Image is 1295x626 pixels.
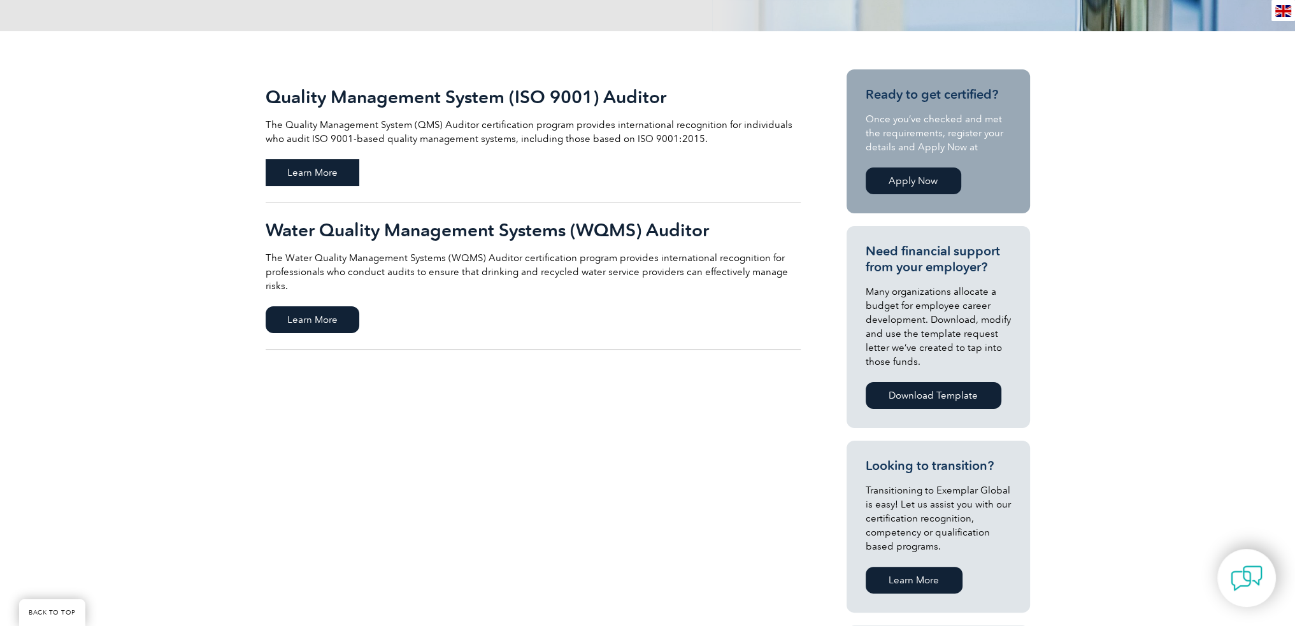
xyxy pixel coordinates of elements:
[266,220,801,240] h2: Water Quality Management Systems (WQMS) Auditor
[266,251,801,293] p: The Water Quality Management Systems (WQMS) Auditor certification program provides international ...
[866,167,961,194] a: Apply Now
[266,203,801,350] a: Water Quality Management Systems (WQMS) Auditor The Water Quality Management Systems (WQMS) Audit...
[866,112,1011,154] p: Once you’ve checked and met the requirements, register your details and Apply Now at
[266,306,359,333] span: Learn More
[866,483,1011,553] p: Transitioning to Exemplar Global is easy! Let us assist you with our certification recognition, c...
[266,87,801,107] h2: Quality Management System (ISO 9001) Auditor
[866,458,1011,474] h3: Looking to transition?
[19,599,85,626] a: BACK TO TOP
[866,382,1001,409] a: Download Template
[866,285,1011,369] p: Many organizations allocate a budget for employee career development. Download, modify and use th...
[866,243,1011,275] h3: Need financial support from your employer?
[266,118,801,146] p: The Quality Management System (QMS) Auditor certification program provides international recognit...
[866,567,962,594] a: Learn More
[1275,5,1291,17] img: en
[1231,562,1263,594] img: contact-chat.png
[266,69,801,203] a: Quality Management System (ISO 9001) Auditor The Quality Management System (QMS) Auditor certific...
[266,159,359,186] span: Learn More
[866,87,1011,103] h3: Ready to get certified?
